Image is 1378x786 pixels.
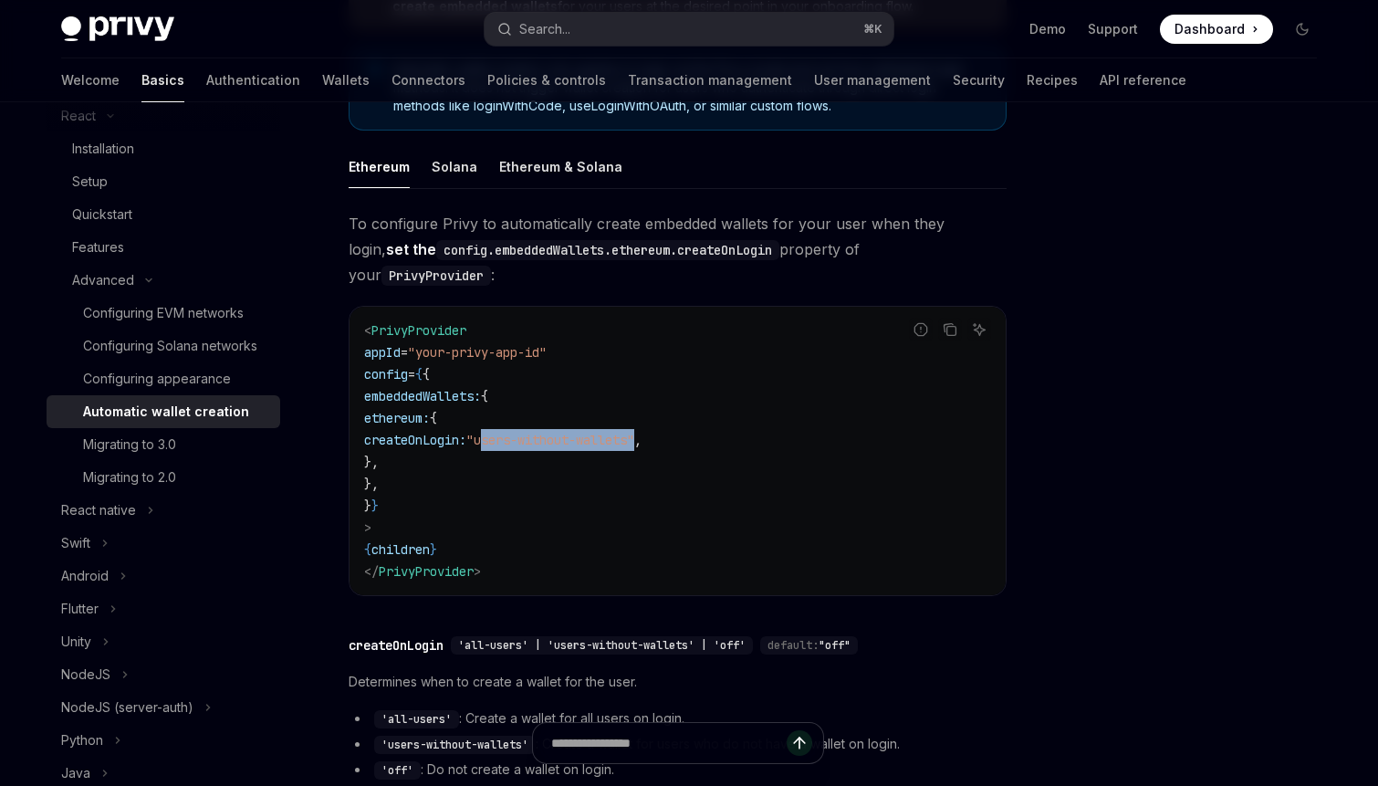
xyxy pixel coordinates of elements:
[61,762,90,784] div: Java
[371,498,379,514] span: }
[628,58,792,102] a: Transaction management
[47,395,280,428] a: Automatic wallet creation
[47,362,280,395] a: Configuring appearance
[61,697,193,718] div: NodeJS (server-auth)
[349,707,1007,729] li: : Create a wallet for all users on login.
[47,264,280,297] button: Toggle Advanced section
[47,165,280,198] a: Setup
[61,664,110,686] div: NodeJS
[364,410,430,426] span: ethereum:
[206,58,300,102] a: Authentication
[47,592,280,625] button: Toggle Flutter section
[47,330,280,362] a: Configuring Solana networks
[408,366,415,383] span: =
[72,171,108,193] div: Setup
[863,22,882,37] span: ⌘ K
[909,318,933,341] button: Report incorrect code
[349,636,444,655] div: createOnLogin
[47,560,280,592] button: Toggle Android section
[953,58,1005,102] a: Security
[401,344,408,361] span: =
[1027,58,1078,102] a: Recipes
[1100,58,1186,102] a: API reference
[47,198,280,231] a: Quickstart
[364,476,379,492] span: },
[83,302,244,324] div: Configuring EVM networks
[61,631,91,653] div: Unity
[72,236,124,258] div: Features
[381,266,491,286] code: PrivyProvider
[379,563,474,580] span: PrivyProvider
[349,211,1007,288] span: To configure Privy to automatically create embedded wallets for your user when they login, proper...
[819,638,851,653] span: "off"
[141,58,184,102] a: Basics
[72,204,132,225] div: Quickstart
[364,322,371,339] span: <
[61,565,109,587] div: Android
[551,723,787,763] input: Ask a question...
[364,388,481,404] span: embeddedWallets:
[47,461,280,494] a: Migrating to 2.0
[364,344,401,361] span: appId
[349,671,1007,693] span: Determines when to create a wallet for the user.
[634,432,642,448] span: ,
[83,335,257,357] div: Configuring Solana networks
[83,434,176,456] div: Migrating to 3.0
[364,498,371,514] span: }
[1288,15,1317,44] button: Toggle dark mode
[374,710,459,728] code: 'all-users'
[767,638,819,653] span: default:
[61,16,174,42] img: dark logo
[1160,15,1273,44] a: Dashboard
[474,563,481,580] span: >
[432,145,477,188] div: Solana
[47,527,280,560] button: Toggle Swift section
[47,724,280,757] button: Toggle Python section
[519,18,570,40] div: Search...
[61,729,103,751] div: Python
[371,541,430,558] span: children
[364,563,379,580] span: </
[458,638,746,653] span: 'all-users' | 'users-without-wallets' | 'off'
[481,388,488,404] span: {
[47,494,280,527] button: Toggle React native section
[72,138,134,160] div: Installation
[1174,20,1245,38] span: Dashboard
[364,454,379,470] span: },
[423,366,430,383] span: {
[391,58,465,102] a: Connectors
[61,499,136,521] div: React native
[364,366,408,383] span: config
[430,410,437,426] span: {
[47,625,280,658] button: Toggle Unity section
[814,58,931,102] a: User management
[485,13,893,46] button: Open search
[371,322,466,339] span: PrivyProvider
[47,132,280,165] a: Installation
[47,691,280,724] button: Toggle NodeJS (server-auth) section
[430,541,437,558] span: }
[349,145,410,188] div: Ethereum
[83,466,176,488] div: Migrating to 2.0
[436,240,779,260] code: config.embeddedWallets.ethereum.createOnLogin
[364,519,371,536] span: >
[47,297,280,330] a: Configuring EVM networks
[61,532,90,554] div: Swift
[499,145,622,188] div: Ethereum & Solana
[47,658,280,691] button: Toggle NodeJS section
[415,366,423,383] span: {
[72,269,134,291] div: Advanced
[466,432,634,448] span: "users-without-wallets"
[61,598,99,620] div: Flutter
[408,344,547,361] span: "your-privy-app-id"
[83,401,249,423] div: Automatic wallet creation
[1029,20,1066,38] a: Demo
[83,368,231,390] div: Configuring appearance
[364,541,371,558] span: {
[322,58,370,102] a: Wallets
[364,432,466,448] span: createOnLogin:
[787,730,812,756] button: Send message
[47,428,280,461] a: Migrating to 3.0
[967,318,991,341] button: Ask AI
[938,318,962,341] button: Copy the contents from the code block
